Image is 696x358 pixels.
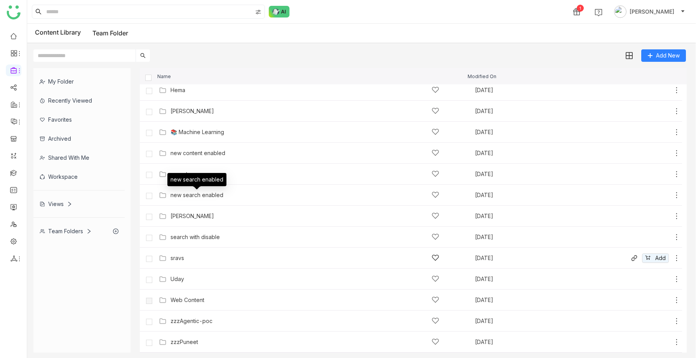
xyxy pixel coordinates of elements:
[33,110,125,129] div: Favorites
[35,28,128,38] div: Content Library
[171,192,223,198] a: new search enabled
[33,72,125,91] div: My Folder
[92,29,128,37] a: Team Folder
[626,52,633,59] img: grid.svg
[641,49,686,62] button: Add New
[159,275,167,283] img: Folder
[475,87,576,93] div: [DATE]
[171,108,214,114] a: [PERSON_NAME]
[171,234,220,240] a: search with disable
[475,297,576,303] div: [DATE]
[159,254,167,262] img: Folder
[171,339,198,345] a: zzzPuneet
[475,150,576,156] div: [DATE]
[171,318,212,324] a: zzzAgentic-poc
[269,6,290,17] img: ask-buddy-normal.svg
[171,297,204,303] a: Web Content
[159,338,167,346] img: Folder
[40,201,72,207] div: Views
[468,74,496,79] span: Modified On
[33,129,125,148] div: Archived
[159,86,167,94] img: Folder
[171,255,184,261] a: sravs
[159,107,167,115] img: Folder
[475,213,576,219] div: [DATE]
[33,91,125,110] div: Recently Viewed
[171,171,188,177] a: new ct
[171,150,225,156] a: new content enabled
[577,5,584,12] div: 1
[475,129,576,135] div: [DATE]
[475,255,576,261] div: [DATE]
[159,128,167,136] img: Folder
[33,148,125,167] div: Shared with me
[171,213,214,219] a: [PERSON_NAME]
[171,87,185,93] a: Hema
[612,5,687,18] button: [PERSON_NAME]
[642,253,669,263] button: Add
[159,212,167,220] img: Folder
[595,9,602,16] img: help.svg
[157,74,171,79] span: Name
[475,234,576,240] div: [DATE]
[159,233,167,241] img: Folder
[159,170,167,178] img: Folder
[159,191,167,199] img: Folder
[159,149,167,157] img: Folder
[33,167,125,186] div: Workspace
[655,254,666,262] span: Add
[159,296,167,304] img: Folder
[475,276,576,282] div: [DATE]
[475,339,576,345] div: [DATE]
[475,318,576,324] div: [DATE]
[475,192,576,198] div: [DATE]
[475,171,576,177] div: [DATE]
[159,317,167,325] img: Folder
[656,51,680,60] span: Add New
[630,7,674,16] span: [PERSON_NAME]
[40,228,92,234] div: Team Folders
[255,9,261,15] img: search-type.svg
[475,108,576,114] div: [DATE]
[171,276,184,282] a: Uday
[171,129,224,135] a: 📚 Machine Learning
[614,5,626,18] img: avatar
[7,5,21,19] img: logo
